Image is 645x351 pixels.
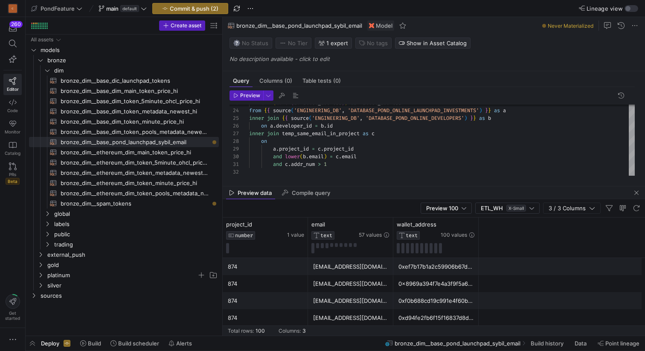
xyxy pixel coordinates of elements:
[61,178,209,188] span: bronze_dim__ethereum_dim_token_minute_price_hi​​​​​​​​​​
[5,310,20,321] span: Get started
[29,280,219,290] div: Press SPACE to select this row.
[29,147,219,157] a: bronze_dim__ethereum_dim_main_token_price_hi​​​​​​​​​​
[267,107,270,114] span: {
[288,161,291,168] span: .
[488,107,491,114] span: }
[47,260,218,270] span: gold
[406,232,418,238] span: TEXT
[233,40,268,46] span: No Status
[273,122,276,129] span: .
[29,127,219,137] div: Press SPACE to select this row.
[9,172,16,177] span: PRs
[228,328,254,334] div: Total rows:
[575,340,587,347] span: Data
[29,168,219,178] a: bronze_dim__ethereum_dim_token_metadata_newest_hi​​​​​​​​​​
[302,78,341,84] span: Table tests
[398,293,474,309] div: 0xf0b688cd19c991e4f60b97e0858a8aa31adc1d23
[261,122,267,129] span: on
[426,205,458,212] span: Preview 100
[342,153,357,160] span: email
[470,115,473,122] span: }
[29,96,219,106] a: bronze_dim__base_dim_token_5minute_ohcl_price_hi​​​​​​​​​​
[333,78,341,84] span: (0)
[302,328,306,334] div: 3
[3,1,22,16] a: C
[249,130,264,137] span: inner
[29,270,219,280] div: Press SPACE to select this row.
[395,340,520,347] span: bronze_dim__base_pond_launchpad_sybil_email
[485,107,488,114] span: }
[543,203,601,214] button: 3 / 3 Columns
[230,145,239,153] div: 29
[367,40,388,46] span: No tags
[76,336,105,351] button: Build
[230,122,239,130] div: 26
[294,107,342,114] span: 'ENGINEERING_DB'
[479,115,485,122] span: as
[549,205,589,212] span: 3 / 3 Columns
[29,75,219,86] a: bronze_dim__base_dic_launchpad_tokens​​​​​​​​​​
[320,232,332,238] span: TEXT
[235,232,253,238] span: NUMBER
[54,209,218,219] span: global
[279,145,309,152] span: project_id
[96,3,149,14] button: maindefault
[3,74,22,95] a: Editor
[29,137,219,147] div: Press SPACE to select this row.
[230,114,239,122] div: 25
[61,137,209,147] span: bronze_dim__base_pond_launchpad_sybil_email​​​​​​​​​​
[29,127,219,137] a: bronze_dim__base_dim_token_pools_metadata_newest_i​​​​​​​​​​
[259,78,292,84] span: Columns
[548,23,593,29] span: Never Materialized
[61,117,209,127] span: bronze_dim__base_dim_token_minute_price_hi​​​​​​​​​​
[41,340,59,347] span: Deploy
[41,5,75,12] span: PondFeature
[29,260,219,270] div: Press SPACE to select this row.
[336,153,339,160] span: c
[360,115,363,122] span: ,
[309,153,324,160] span: email
[29,229,219,239] div: Press SPACE to select this row.
[240,93,260,99] span: Preview
[88,340,101,347] span: Build
[291,107,294,114] span: (
[376,22,392,29] span: Model
[54,219,218,229] span: labels
[29,96,219,106] div: Press SPACE to select this row.
[282,130,360,137] span: temp_same_email_in_project
[256,328,265,334] div: 100
[3,116,22,138] a: Monitor
[605,340,639,347] span: Point lineage
[47,55,218,65] span: bronze
[29,219,219,229] div: Press SPACE to select this row.
[118,340,159,347] span: Build scheduler
[324,153,327,160] span: )
[106,5,119,12] span: main
[503,107,506,114] span: a
[318,161,321,168] span: >
[291,161,315,168] span: addr_num
[3,159,22,188] a: PRsBeta
[171,23,201,29] span: Create asset
[276,122,312,129] span: developer_id
[313,258,388,275] div: [EMAIL_ADDRESS][DOMAIN_NAME]
[230,107,239,114] div: 24
[321,122,324,129] span: b
[273,145,276,152] span: a
[327,122,333,129] span: id
[226,221,252,228] span: project_id
[279,40,286,46] img: No tier
[285,78,292,84] span: (0)
[276,38,311,49] button: No tierNo Tier
[3,138,22,159] a: Catalog
[363,130,369,137] span: as
[285,161,288,168] span: c
[29,188,219,198] div: Press SPACE to select this row.
[61,199,209,209] span: bronze_dim__spam_tokens​​​​​​​​​​
[9,4,17,13] div: C
[159,20,205,31] button: Create asset
[488,115,491,122] span: b
[366,115,464,122] span: 'DATABASE_POND_ONLINE_DEVELOPERS'
[324,161,327,168] span: 1
[359,232,382,238] span: 57 values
